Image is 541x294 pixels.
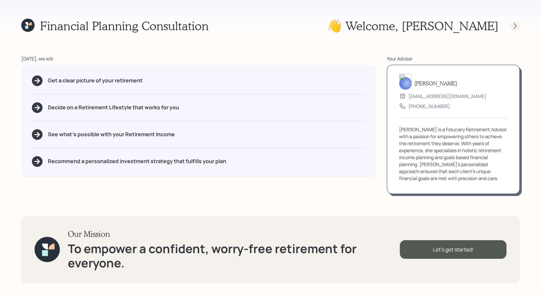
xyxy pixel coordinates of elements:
[48,158,226,164] h5: Recommend a personalized investment strategy that fulfills your plan
[399,74,412,90] img: treva-nostdahl-headshot.png
[414,80,457,86] h5: [PERSON_NAME]
[48,77,143,84] h5: Get a clear picture of your retirement
[68,229,400,239] h3: Our Mission
[48,104,179,111] h5: Decide on a Retirement Lifestyle that works for you
[399,126,507,182] div: [PERSON_NAME] is a Fiduciary Retirement Advisor with a passion for empowering others to achieve t...
[21,55,376,62] div: [DATE], we will:
[327,19,498,33] h1: 👋 Welcome , [PERSON_NAME]
[68,242,400,270] h1: To empower a confident, worry-free retirement for everyone.
[40,19,209,33] h1: Financial Planning Consultation
[408,93,487,100] div: [EMAIL_ADDRESS][DOMAIN_NAME]
[48,131,175,138] h5: See what's possible with your Retirement Income
[400,240,506,259] div: Let's get started!
[408,103,450,110] div: [PHONE_NUMBER]
[387,55,520,62] div: Your Advisor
